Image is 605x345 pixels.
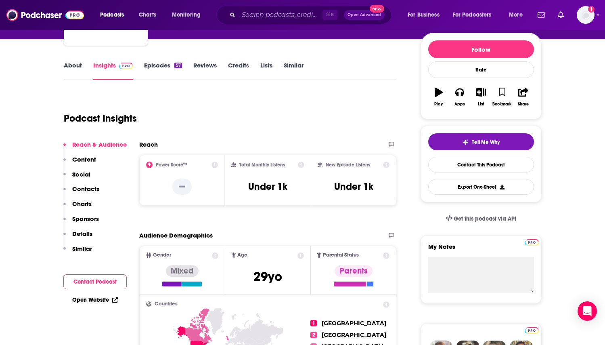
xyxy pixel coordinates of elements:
[166,265,199,277] div: Mixed
[72,141,127,148] p: Reach & Audience
[322,10,337,20] span: ⌘ K
[72,185,99,193] p: Contacts
[72,230,92,238] p: Details
[428,61,534,78] div: Rate
[139,231,213,239] h2: Audience Demographics
[134,8,161,21] a: Charts
[193,61,217,80] a: Reviews
[534,8,548,22] a: Show notifications dropdown
[525,239,539,246] img: Podchaser Pro
[6,7,84,23] img: Podchaser - Follow, Share and Rate Podcasts
[323,252,359,258] span: Parental Status
[63,156,96,170] button: Content
[155,301,178,307] span: Countries
[239,8,322,21] input: Search podcasts, credits, & more...
[509,9,523,21] span: More
[428,82,449,111] button: Play
[72,200,92,208] p: Charts
[63,170,90,185] button: Social
[64,61,82,80] a: About
[322,320,386,327] span: [GEOGRAPHIC_DATA]
[64,112,137,124] h1: Podcast Insights
[428,40,534,58] button: Follow
[525,326,539,334] a: Pro website
[454,215,516,222] span: Get this podcast via API
[428,133,534,150] button: tell me why sparkleTell Me Why
[63,185,99,200] button: Contacts
[518,102,529,107] div: Share
[503,8,533,21] button: open menu
[348,13,381,17] span: Open Advanced
[525,238,539,246] a: Pro website
[428,243,534,257] label: My Notes
[284,61,304,80] a: Similar
[260,61,272,80] a: Lists
[472,139,500,145] span: Tell Me Why
[63,200,92,215] button: Charts
[439,209,523,229] a: Get this podcast via API
[166,8,211,21] button: open menu
[237,252,247,258] span: Age
[408,9,440,21] span: For Business
[453,9,492,21] span: For Podcasters
[139,9,156,21] span: Charts
[449,82,470,111] button: Apps
[72,245,92,252] p: Similar
[310,320,317,326] span: 1
[478,102,484,107] div: List
[448,8,503,21] button: open menu
[428,179,534,195] button: Export One-Sheet
[63,141,127,156] button: Reach & Audience
[577,6,595,24] img: User Profile
[174,63,182,68] div: 57
[578,301,597,321] div: Open Intercom Messenger
[322,331,386,339] span: [GEOGRAPHIC_DATA]
[492,82,513,111] button: Bookmark
[228,61,249,80] a: Credits
[253,269,282,284] span: 29 yo
[100,9,124,21] span: Podcasts
[492,102,511,107] div: Bookmark
[588,6,595,13] svg: Add a profile image
[248,181,287,193] h3: Under 1k
[310,332,317,338] span: 2
[462,139,469,145] img: tell me why sparkle
[344,10,385,20] button: Open AdvancedNew
[513,82,534,111] button: Share
[555,8,567,22] a: Show notifications dropdown
[172,179,192,195] p: --
[63,230,92,245] button: Details
[153,252,171,258] span: Gender
[72,170,90,178] p: Social
[139,141,158,148] h2: Reach
[72,297,118,303] a: Open Website
[119,63,133,69] img: Podchaser Pro
[156,162,187,168] h2: Power Score™
[334,181,373,193] h3: Under 1k
[63,245,92,260] button: Similar
[224,6,399,24] div: Search podcasts, credits, & more...
[94,8,134,21] button: open menu
[577,6,595,24] button: Show profile menu
[454,102,465,107] div: Apps
[326,162,370,168] h2: New Episode Listens
[72,156,96,163] p: Content
[434,102,443,107] div: Play
[470,82,491,111] button: List
[63,215,99,230] button: Sponsors
[239,162,285,168] h2: Total Monthly Listens
[428,157,534,172] a: Contact This Podcast
[93,61,133,80] a: InsightsPodchaser Pro
[63,274,127,289] button: Contact Podcast
[370,5,384,13] span: New
[144,61,182,80] a: Episodes57
[72,215,99,223] p: Sponsors
[172,9,201,21] span: Monitoring
[402,8,450,21] button: open menu
[335,265,373,277] div: Parents
[525,327,539,334] img: Podchaser Pro
[577,6,595,24] span: Logged in as carolinejames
